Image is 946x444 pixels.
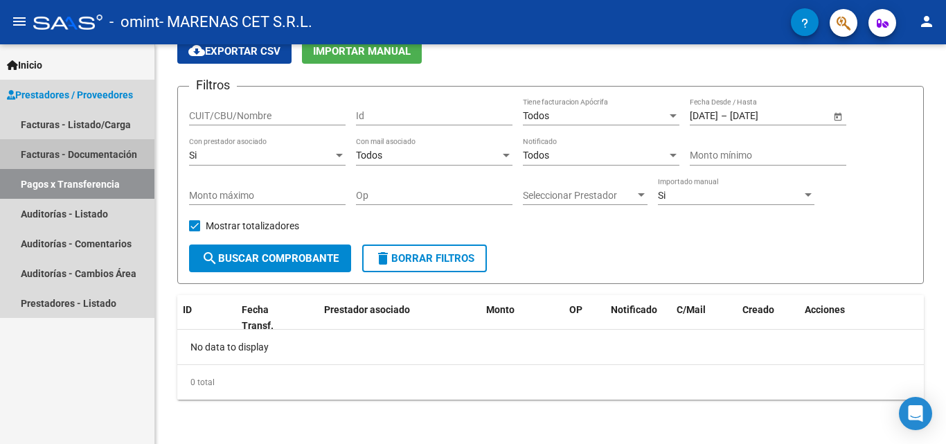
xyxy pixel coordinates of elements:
[183,304,192,315] span: ID
[177,330,924,364] div: No data to display
[523,110,549,121] span: Todos
[523,190,635,202] span: Seleccionar Prestador
[242,304,274,331] span: Fecha Transf.
[605,295,671,341] datatable-header-cell: Notificado
[188,45,280,57] span: Exportar CSV
[564,295,605,341] datatable-header-cell: OP
[677,304,706,315] span: C/Mail
[362,245,487,272] button: Borrar Filtros
[109,7,159,37] span: - omint
[11,13,28,30] mat-icon: menu
[830,109,845,123] button: Open calendar
[206,217,299,234] span: Mostrar totalizadores
[671,295,737,341] datatable-header-cell: C/Mail
[202,252,339,265] span: Buscar Comprobante
[523,150,549,161] span: Todos
[189,150,197,161] span: Si
[918,13,935,30] mat-icon: person
[486,304,515,315] span: Monto
[481,295,564,341] datatable-header-cell: Monto
[799,295,924,341] datatable-header-cell: Acciones
[742,304,774,315] span: Creado
[899,397,932,430] div: Open Intercom Messenger
[202,250,218,267] mat-icon: search
[313,45,411,57] span: Importar Manual
[302,38,422,64] button: Importar Manual
[356,150,382,161] span: Todos
[188,42,205,59] mat-icon: cloud_download
[730,110,798,122] input: Fecha fin
[690,110,718,122] input: Fecha inicio
[805,304,845,315] span: Acciones
[177,38,292,64] button: Exportar CSV
[7,87,133,103] span: Prestadores / Proveedores
[611,304,657,315] span: Notificado
[721,110,727,122] span: –
[569,304,582,315] span: OP
[375,252,474,265] span: Borrar Filtros
[236,295,298,341] datatable-header-cell: Fecha Transf.
[7,57,42,73] span: Inicio
[189,245,351,272] button: Buscar Comprobante
[189,76,237,95] h3: Filtros
[324,304,410,315] span: Prestador asociado
[737,295,799,341] datatable-header-cell: Creado
[658,190,666,201] span: Si
[375,250,391,267] mat-icon: delete
[177,295,236,341] datatable-header-cell: ID
[319,295,481,341] datatable-header-cell: Prestador asociado
[159,7,312,37] span: - MARENAS CET S.R.L.
[177,365,924,400] div: 0 total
